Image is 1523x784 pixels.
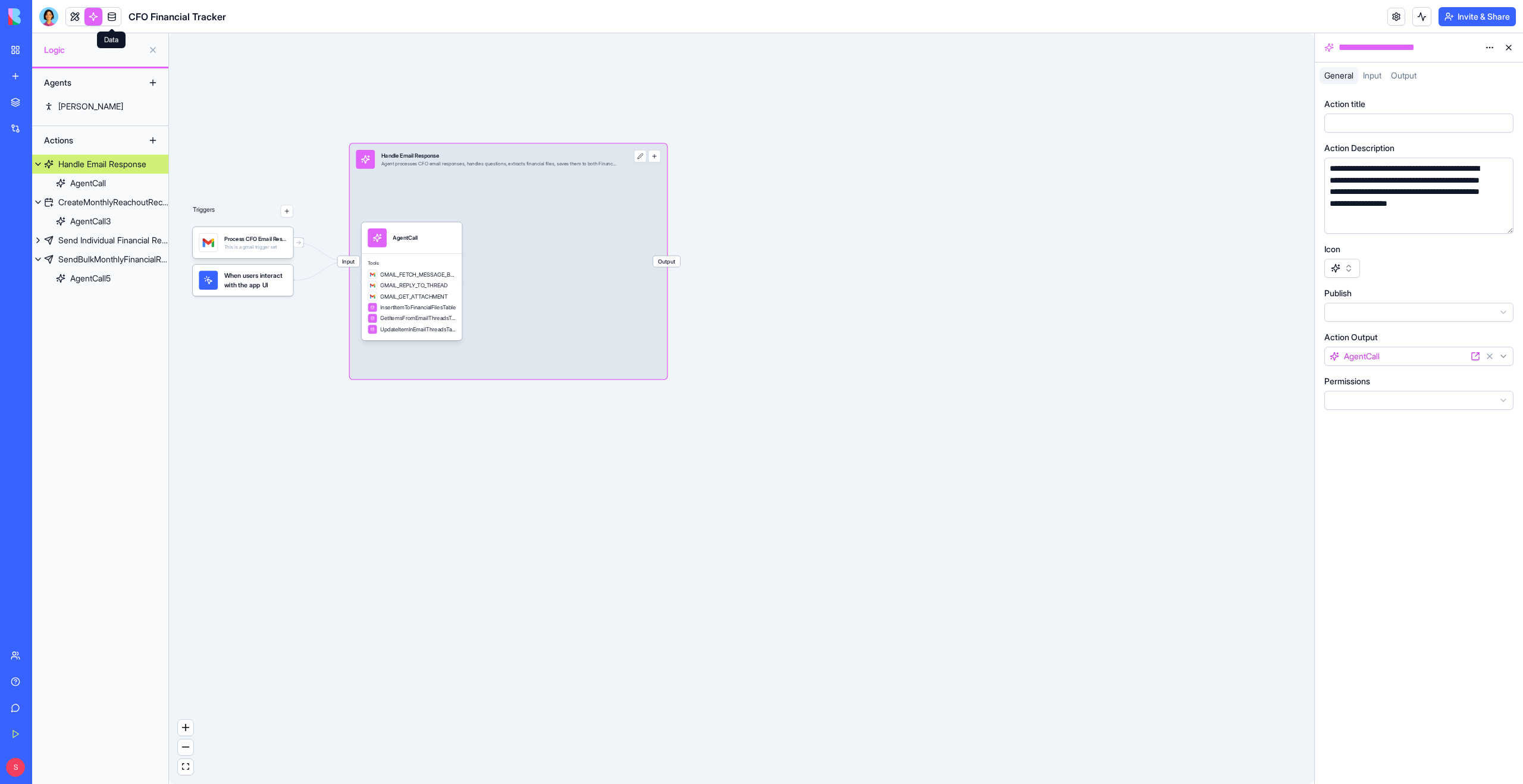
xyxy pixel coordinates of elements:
[380,325,456,333] span: UpdateItemInEmailThreadsTable
[380,303,456,311] span: InsertItemToFinancialFilesTable
[32,250,168,269] a: SendBulkMonthlyFinancialRequests
[380,281,448,289] span: GMAIL_REPLY_TO_THREAD
[58,196,168,208] div: CreateMonthlyReachoutRecords
[193,227,293,258] div: Process CFO Email ResponsesTriggerThis is a gmail trigger set
[32,212,168,231] a: AgentCall3
[129,10,226,24] span: CFO Financial Tracker
[653,256,681,266] span: Output
[1324,243,1340,255] label: Icon
[32,97,168,116] a: [PERSON_NAME]
[6,758,25,777] span: S
[32,174,168,193] a: AgentCall
[32,155,168,174] a: Handle Email Response
[8,8,82,25] img: logo
[32,193,168,212] a: CreateMonthlyReachoutRecords
[224,244,287,250] div: This is a gmail trigger set
[38,131,133,150] div: Actions
[32,269,168,288] a: AgentCall5
[38,73,133,92] div: Agents
[224,235,287,243] div: Process CFO Email ResponsesTrigger
[380,271,456,278] span: GMAIL_FETCH_MESSAGE_BY_THREAD_ID
[58,253,168,265] div: SendBulkMonthlyFinancialRequests
[368,261,456,267] span: Tools
[1324,98,1365,110] label: Action title
[381,152,617,159] div: Handle Email Response
[193,205,215,217] p: Triggers
[178,720,193,736] button: zoom in
[1324,331,1378,343] label: Action Output
[1324,375,1370,387] label: Permissions
[337,256,359,266] span: Input
[32,231,168,250] a: Send Individual Financial Request
[1363,70,1381,80] span: Input
[178,759,193,775] button: fit view
[1439,7,1516,26] button: Invite & Share
[1324,142,1394,154] label: Action Description
[380,315,456,322] span: GetItemsFromEmailThreadsTable
[294,243,348,262] g: Edge from 68b8a02507991d7cfca47f66 to 68b8a01a055228a20f0200dc
[58,234,168,246] div: Send Individual Financial Request
[97,32,126,48] div: Data
[393,234,418,242] div: AgentCall
[58,101,123,112] div: [PERSON_NAME]
[193,180,293,296] div: Triggers
[44,44,143,56] span: Logic
[1324,70,1353,80] span: General
[70,177,106,189] div: AgentCall
[380,293,448,300] span: GMAIL_GET_ATTACHMENT
[70,272,111,284] div: AgentCall5
[294,262,348,281] g: Edge from UI_TRIGGERS to 68b8a01a055228a20f0200dc
[350,144,667,380] div: InputHandle Email ResponseAgent processes CFO email responses, handles questions, extracts financ...
[381,161,617,168] div: Agent processes CFO email responses, handles questions, extracts financial files, saves them to b...
[70,215,111,227] div: AgentCall3
[178,739,193,755] button: zoom out
[1391,70,1417,80] span: Output
[1324,287,1352,299] label: Publish
[224,271,287,290] span: When users interact with the app UI
[362,222,462,341] div: AgentCallToolsGMAIL_FETCH_MESSAGE_BY_THREAD_IDGMAIL_REPLY_TO_THREADGMAIL_GET_ATTACHMENTInsertItem...
[58,158,146,170] div: Handle Email Response
[193,265,293,296] div: When users interact with the app UI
